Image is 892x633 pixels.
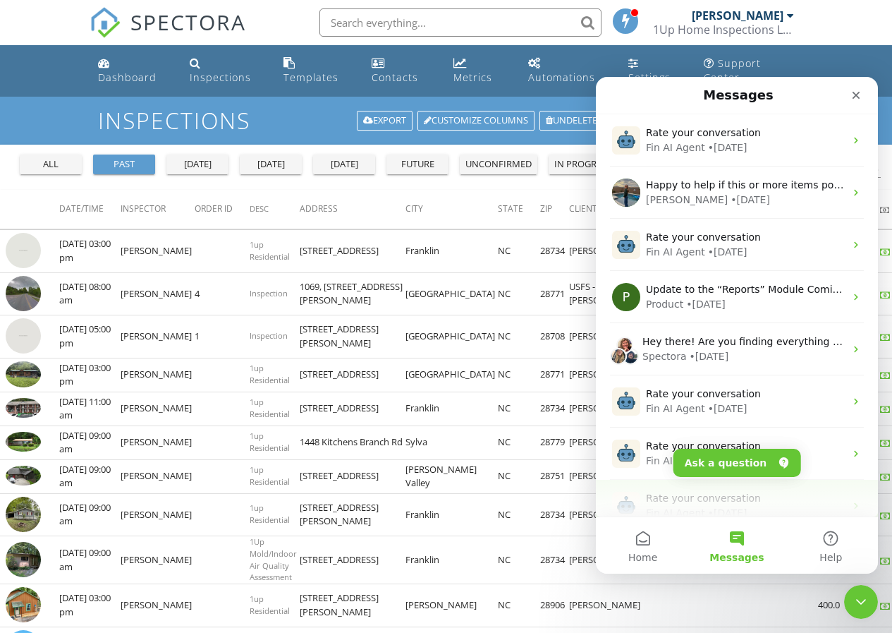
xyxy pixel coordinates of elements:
div: Fin AI Agent [50,377,109,392]
td: 28734 [540,392,569,426]
td: [STREET_ADDRESS] [300,230,405,273]
div: Fin AI Agent [50,429,109,444]
td: 28734 [540,230,569,273]
td: 28751 [540,459,569,493]
span: 1up Residential [250,363,290,385]
td: 28734 [540,536,569,584]
img: image_processing2025070984fc4347.jpeg [6,542,41,577]
td: 28771 [540,272,569,315]
td: [PERSON_NAME] Valley [405,459,498,493]
span: Inspection [250,330,288,341]
td: [PERSON_NAME] [569,315,670,358]
button: future [386,155,448,174]
span: Date/Time [59,203,104,215]
td: [PERSON_NAME] [121,426,195,459]
div: all [25,157,76,171]
td: [STREET_ADDRESS] [300,358,405,392]
td: [PERSON_NAME] [121,536,195,584]
td: 28779 [540,426,569,459]
span: 1up Residential [250,502,290,525]
td: [PERSON_NAME] [121,493,195,536]
button: Help [188,440,282,497]
a: Templates [278,51,355,91]
td: Sylva [405,426,498,459]
td: NC [498,272,540,315]
a: Customize Columns [417,111,534,131]
td: Franklin [405,230,498,273]
th: Client: Not sorted. [569,190,670,229]
span: Desc [250,203,269,214]
td: 4 [195,272,250,315]
a: Metrics [448,51,511,91]
td: 1069, [STREET_ADDRESS][PERSON_NAME] [300,272,405,315]
img: 9206602%2Fcover_photos%2FH0S245s5ZGSyuD8XSEEL%2Fsmall.jpg [6,432,41,452]
td: [DATE] 11:00 am [59,392,121,426]
span: 1Up Mold/Indoor Air Quality Assessment [250,536,297,582]
img: 9301231%2Fcover_photos%2FMkZjMLyfWh0a0wyl5c6L%2Fsmall.jpeg [6,233,41,268]
div: 1Up Home Inspections LLC. [653,23,794,37]
td: [PERSON_NAME] [569,426,670,459]
th: City: Not sorted. [405,190,498,229]
button: in progress [549,155,617,174]
a: Settings [623,51,687,91]
img: image_processing2025052996jz4kma.jpeg [6,587,41,622]
img: 9208130%2Fcover_photos%2FKciK1lNxvDdxYCgwuWvl%2Fsmall.jpg [6,398,41,418]
td: [DATE] 03:00 pm [59,358,121,392]
span: SPECTORA [130,7,246,37]
td: 28734 [540,493,569,536]
iframe: Intercom live chat [844,585,878,619]
td: [DATE] 09:00 am [59,536,121,584]
td: [PERSON_NAME] [121,272,195,315]
div: future [392,157,443,171]
div: [DATE] [245,157,296,171]
img: The Best Home Inspection Software - Spectora [90,7,121,38]
td: [STREET_ADDRESS][PERSON_NAME] [300,493,405,536]
td: [GEOGRAPHIC_DATA] [405,358,498,392]
button: [DATE] [240,155,302,174]
iframe: Intercom live chat [596,77,878,574]
div: Settings [628,71,671,84]
td: NC [498,230,540,273]
td: 1448 Kitchens Branch Rd [300,426,405,459]
span: Rate your conversation [50,311,165,322]
img: image_processing2025071893c439yn.jpeg [6,497,41,532]
td: NC [498,426,540,459]
span: Messages [114,476,168,486]
span: Inspector [121,203,166,215]
button: Messages [94,440,188,497]
td: [PERSON_NAME] [121,230,195,273]
span: Rate your conversation [50,363,165,375]
td: NC [498,392,540,426]
span: Zip [540,203,552,215]
button: Ask a question [78,372,205,400]
button: all [20,155,82,174]
td: [DATE] 09:00 am [59,459,121,493]
span: Rate your conversation [50,416,165,427]
div: Contacts [372,71,418,84]
td: [PERSON_NAME] [569,493,670,536]
div: Fin AI Agent [50,325,109,339]
span: Inspection [250,288,288,299]
span: 1up Residential [250,464,290,487]
th: Date/Time: Not sorted. [59,190,121,229]
td: Franklin [405,392,498,426]
img: Profile image for Fin AI Agent [16,415,44,443]
td: [DATE] 03:00 pm [59,230,121,273]
td: [PERSON_NAME] [121,392,195,426]
div: • [DATE] [90,220,130,235]
span: 1up Residential [250,397,290,419]
img: streetview [6,318,41,354]
td: [PERSON_NAME] [569,584,670,627]
span: 1up Residential [250,239,290,262]
td: USFS - [PERSON_NAME] [569,272,670,315]
div: unconfirmed [465,157,532,171]
td: NC [498,493,540,536]
td: 1 [195,315,250,358]
th: Order ID: Not sorted. [195,190,250,229]
div: Templates [283,71,338,84]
